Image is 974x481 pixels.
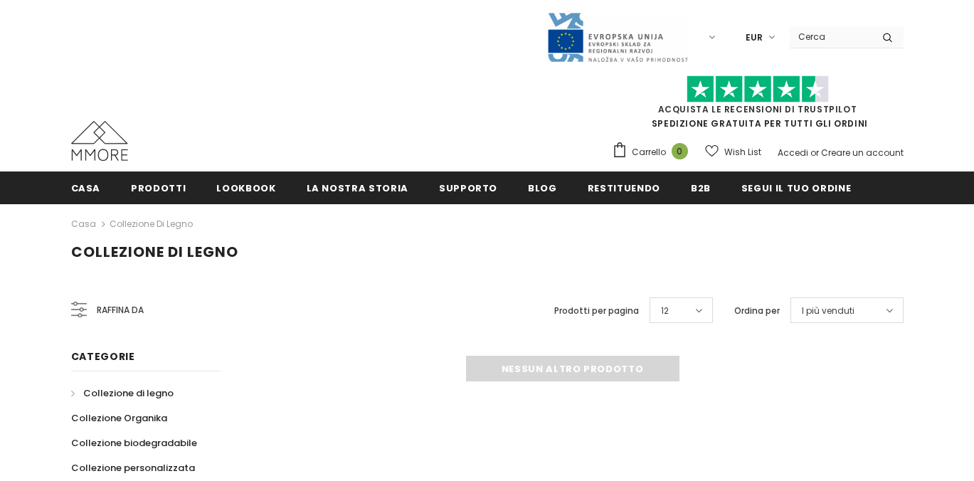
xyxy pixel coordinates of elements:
[71,455,195,480] a: Collezione personalizzata
[71,461,195,475] span: Collezione personalizzata
[546,11,689,63] img: Javni Razpis
[802,304,854,318] span: I più venduti
[71,171,101,203] a: Casa
[691,181,711,195] span: B2B
[734,304,780,318] label: Ordina per
[705,139,761,164] a: Wish List
[439,171,497,203] a: supporto
[741,171,851,203] a: Segui il tuo ordine
[821,147,904,159] a: Creare un account
[71,381,174,406] a: Collezione di legno
[810,147,819,159] span: or
[216,181,275,195] span: Lookbook
[632,145,666,159] span: Carrello
[724,145,761,159] span: Wish List
[554,304,639,318] label: Prodotti per pagina
[97,302,144,318] span: Raffina da
[528,171,557,203] a: Blog
[528,181,557,195] span: Blog
[546,31,689,43] a: Javni Razpis
[691,171,711,203] a: B2B
[71,430,197,455] a: Collezione biodegradabile
[588,181,660,195] span: Restituendo
[110,218,193,230] a: Collezione di legno
[687,75,829,103] img: Fidati di Pilot Stars
[216,171,275,203] a: Lookbook
[131,171,186,203] a: Prodotti
[83,386,174,400] span: Collezione di legno
[661,304,669,318] span: 12
[307,181,408,195] span: La nostra storia
[71,436,197,450] span: Collezione biodegradabile
[71,216,96,233] a: Casa
[131,181,186,195] span: Prodotti
[439,181,497,195] span: supporto
[658,103,857,115] a: Acquista le recensioni di TrustPilot
[612,142,695,163] a: Carrello 0
[746,31,763,45] span: EUR
[778,147,808,159] a: Accedi
[71,411,167,425] span: Collezione Organika
[71,121,128,161] img: Casi MMORE
[71,349,135,364] span: Categorie
[71,181,101,195] span: Casa
[588,171,660,203] a: Restituendo
[307,171,408,203] a: La nostra storia
[71,406,167,430] a: Collezione Organika
[790,26,872,47] input: Search Site
[741,181,851,195] span: Segui il tuo ordine
[672,143,688,159] span: 0
[612,82,904,129] span: SPEDIZIONE GRATUITA PER TUTTI GLI ORDINI
[71,242,238,262] span: Collezione di legno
